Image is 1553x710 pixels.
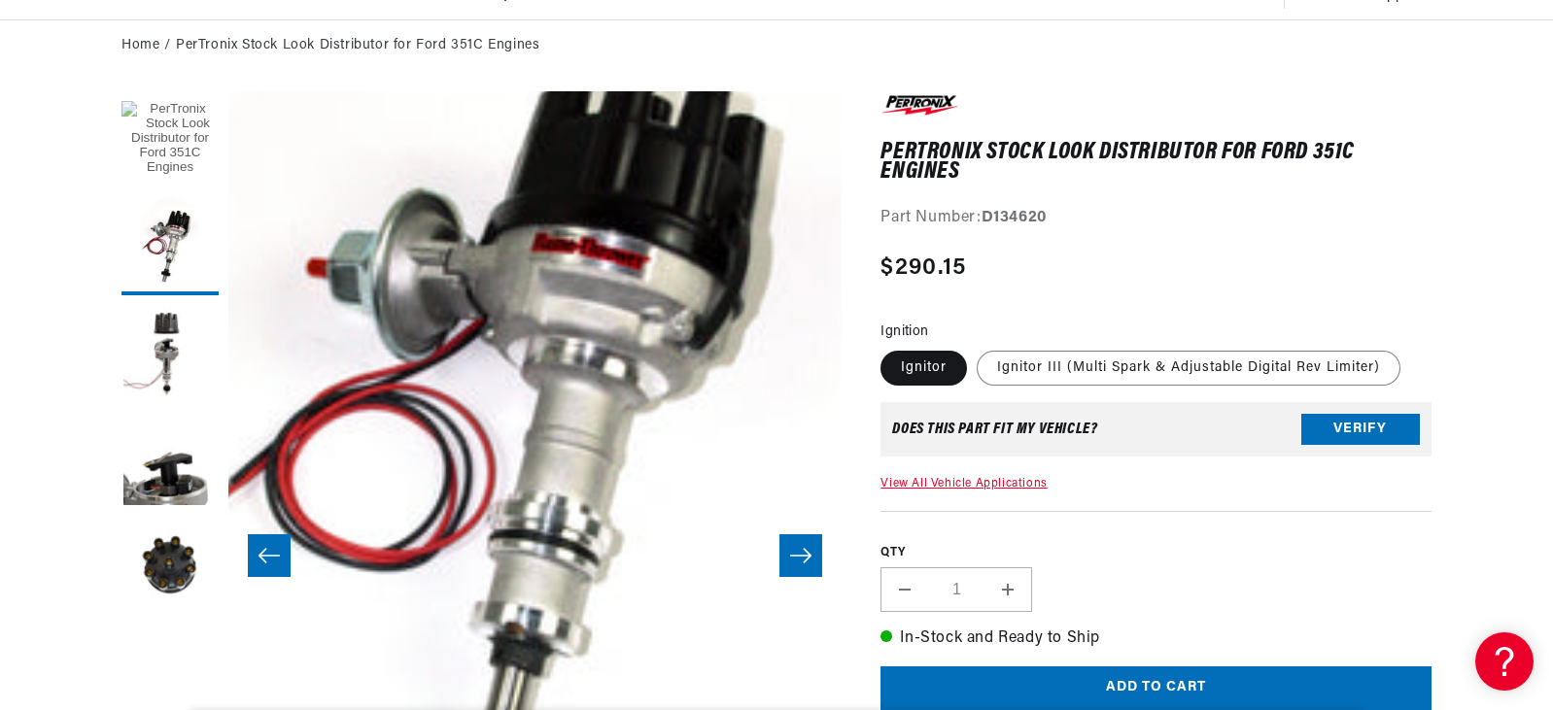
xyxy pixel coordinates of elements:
button: Load image 3 in gallery view [121,412,219,509]
label: Ignitor [880,351,967,386]
a: View All Vehicle Applications [880,478,1047,490]
button: Slide left [248,534,291,577]
label: QTY [880,545,1432,561]
button: Load image 4 in gallery view [121,519,219,616]
span: $290.15 [880,251,966,286]
div: Does This part fit My vehicle? [892,422,1097,437]
button: Load image 5 in gallery view [121,198,219,295]
button: Load image 1 in gallery view [121,91,219,188]
strong: D134620 [982,210,1047,225]
h1: PerTronix Stock Look Distributor for Ford 351C Engines [880,143,1432,183]
a: PerTronix Stock Look Distributor for Ford 351C Engines [176,35,539,56]
a: Home [121,35,159,56]
button: Load image 2 in gallery view [121,305,219,402]
button: Verify [1301,414,1420,445]
button: Add to cart [880,666,1432,710]
div: Part Number: [880,206,1432,231]
legend: Ignition [880,321,930,342]
p: In-Stock and Ready to Ship [880,626,1432,652]
nav: breadcrumbs [121,35,1432,56]
button: Slide right [779,534,822,577]
label: Ignitor III (Multi Spark & Adjustable Digital Rev Limiter) [977,351,1400,386]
